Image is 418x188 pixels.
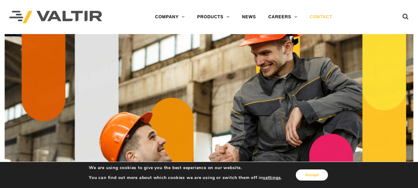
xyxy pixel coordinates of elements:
button: settings [263,175,281,181]
p: We are using cookies to give you the best experience on our website. [89,165,282,171]
a: NEWS [236,11,262,23]
a: COMPANY [149,11,191,23]
img: Valtir [9,11,102,24]
p: You can find out more about which cookies we are using or switch them off in . [89,175,282,181]
a: PRODUCTS [191,11,236,23]
a: CAREERS [262,11,304,23]
a: CONTACT [304,11,338,23]
button: Accept [296,169,328,181]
